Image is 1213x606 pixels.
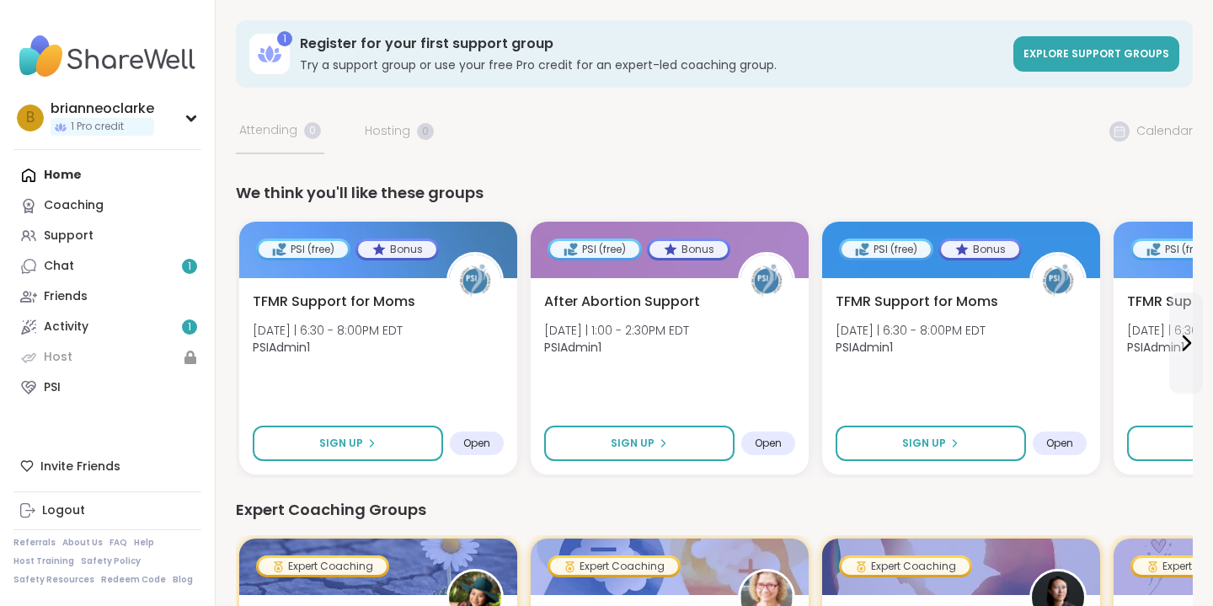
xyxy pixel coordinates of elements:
[300,56,1003,73] h3: Try a support group or use your free Pro credit for an expert-led coaching group.
[44,288,88,305] div: Friends
[550,558,678,575] div: Expert Coaching
[300,35,1003,53] h3: Register for your first support group
[755,437,782,450] span: Open
[110,537,127,549] a: FAQ
[550,241,639,258] div: PSI (free)
[71,120,124,134] span: 1 Pro credit
[13,27,201,86] img: ShareWell Nav Logo
[259,241,348,258] div: PSI (free)
[13,555,74,567] a: Host Training
[253,426,443,461] button: Sign Up
[13,496,201,526] a: Logout
[13,451,201,481] div: Invite Friends
[13,342,201,373] a: Host
[611,436,655,451] span: Sign Up
[1023,46,1169,61] span: Explore support groups
[13,574,94,586] a: Safety Resources
[253,322,403,339] span: [DATE] | 6:30 - 8:00PM EDT
[44,349,72,366] div: Host
[236,498,1193,522] div: Expert Coaching Groups
[941,241,1019,258] div: Bonus
[13,282,201,312] a: Friends
[1127,339,1184,356] b: PSIAdmin1
[101,574,166,586] a: Redeem Code
[740,255,793,307] img: PSIAdmin1
[836,339,893,356] b: PSIAdmin1
[13,537,56,549] a: Referrals
[836,322,986,339] span: [DATE] | 6:30 - 8:00PM EDT
[544,426,735,461] button: Sign Up
[544,322,689,339] span: [DATE] | 1:00 - 2:30PM EDT
[836,292,998,312] span: TFMR Support for Moms
[81,555,141,567] a: Safety Policy
[358,241,436,258] div: Bonus
[253,339,310,356] b: PSIAdmin1
[44,258,74,275] div: Chat
[1046,437,1073,450] span: Open
[188,320,191,335] span: 1
[13,251,201,282] a: Chat1
[188,260,191,274] span: 1
[173,574,193,586] a: Blog
[236,181,1193,205] div: We think you'll like these groups
[544,339,601,356] b: PSIAdmin1
[51,99,154,118] div: brianneoclarke
[1013,36,1179,72] a: Explore support groups
[544,292,700,312] span: After Abortion Support
[44,197,104,214] div: Coaching
[13,221,201,251] a: Support
[449,255,501,307] img: PSIAdmin1
[259,558,387,575] div: Expert Coaching
[902,436,946,451] span: Sign Up
[277,31,292,46] div: 1
[842,558,970,575] div: Expert Coaching
[44,228,94,244] div: Support
[253,292,415,312] span: TFMR Support for Moms
[836,426,1026,461] button: Sign Up
[44,379,61,396] div: PSI
[13,373,201,403] a: PSI
[842,241,931,258] div: PSI (free)
[463,437,490,450] span: Open
[319,436,363,451] span: Sign Up
[42,502,85,519] div: Logout
[13,190,201,221] a: Coaching
[134,537,154,549] a: Help
[649,241,728,258] div: Bonus
[62,537,103,549] a: About Us
[44,319,88,335] div: Activity
[26,107,35,129] span: b
[13,312,201,342] a: Activity1
[1032,255,1084,307] img: PSIAdmin1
